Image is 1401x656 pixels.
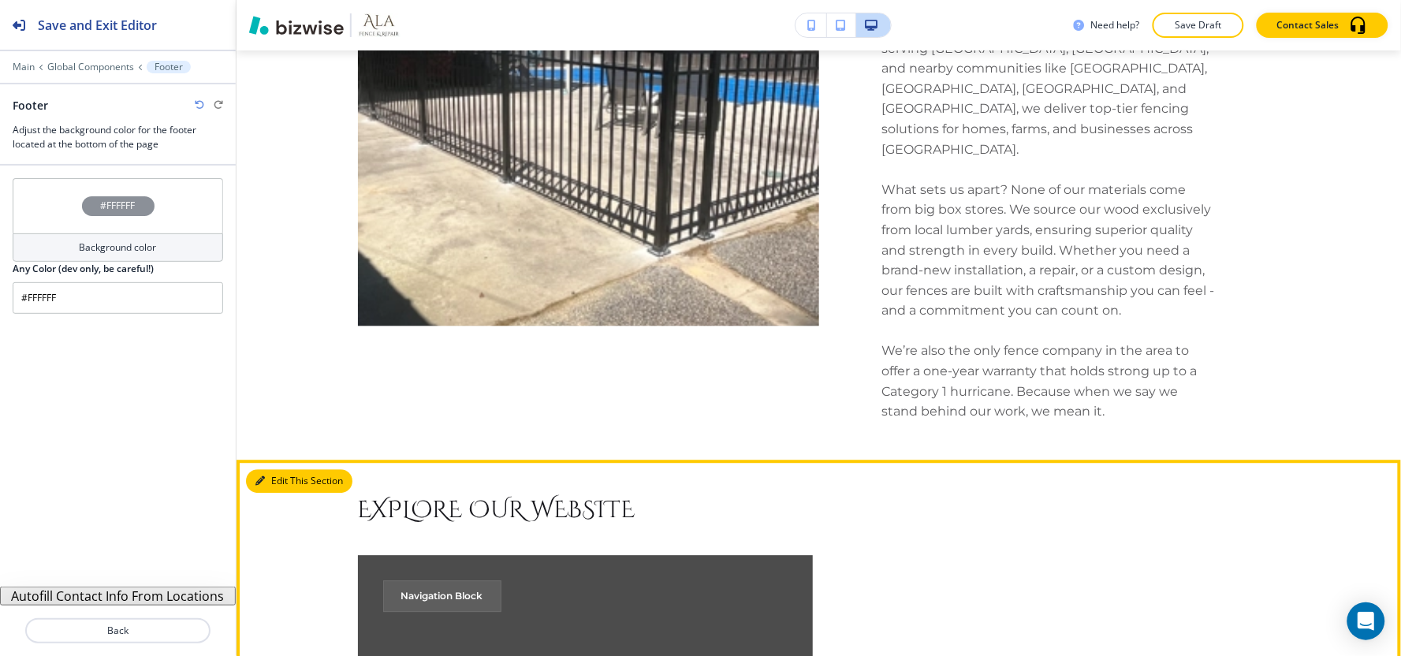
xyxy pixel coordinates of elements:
h2: Any Color (dev only, be careful!) [13,262,154,276]
p: Contact Sales [1277,18,1340,32]
button: #FFFFFFBackground color [13,178,223,262]
h3: Need help? [1091,18,1140,32]
button: Contact Sales [1257,13,1388,38]
p: What sets us apart? None of our materials come from big box stores. We source our wood exclusivel... [882,180,1217,321]
button: Save Draft [1153,13,1244,38]
h2: Footer [13,97,48,114]
button: Main [13,61,35,73]
img: Your Logo [358,13,401,37]
h2: Save and Exit Editor [38,16,157,35]
p: Navigation Block [401,589,483,603]
div: Open Intercom Messenger [1347,602,1385,640]
p: Footer [155,61,183,73]
p: We’re also the only fence company in the area to offer a one-year warranty that holds strong up t... [882,341,1217,421]
button: Global Components [47,61,134,73]
h4: #FFFFFF [101,199,136,213]
p: EXPLORE OUR WEBSITE [358,498,819,524]
p: Back [27,624,209,638]
h3: Adjust the background color for the footer located at the bottom of the page [13,123,223,151]
button: Footer [147,61,191,73]
button: Edit This Section [246,469,352,493]
h4: Background color [80,240,157,255]
img: Bizwise Logo [249,16,344,35]
button: Back [25,618,211,643]
p: Save Draft [1173,18,1224,32]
